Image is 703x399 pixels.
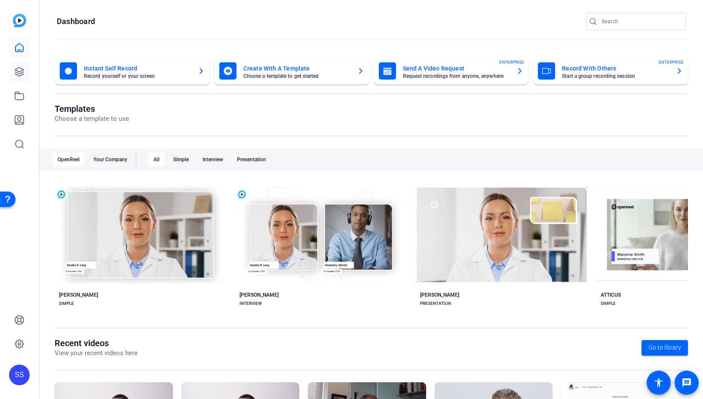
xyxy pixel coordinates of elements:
a: Go to library [642,340,688,356]
mat-card-subtitle: Choose a template to get started [243,74,350,79]
span: ENTERPRISE [659,59,684,65]
input: Search [602,16,679,27]
mat-card-title: Instant Self Record [84,63,191,74]
div: [PERSON_NAME] [59,292,98,298]
p: Choose a template to use [55,114,129,124]
div: Interview [197,153,228,166]
img: blue-gradient.svg [13,14,26,27]
h1: Templates [55,104,129,114]
mat-card-subtitle: Start a group recording session [562,74,669,79]
button: Send A Video RequestRequest recordings from anyone, anywhereENTERPRISE [374,57,529,85]
mat-icon: message [682,378,692,388]
span: ENTERPRISE [499,59,524,65]
button: Record With OthersStart a group recording sessionENTERPRISE [533,57,688,85]
div: INTERVIEW [239,300,262,307]
div: OpenReel [52,153,85,166]
div: Your Company [88,153,132,166]
p: View your recent videos here [55,348,138,358]
div: All [148,153,165,166]
div: [PERSON_NAME] [239,292,279,298]
mat-card-subtitle: Request recordings from anyone, anywhere [403,74,510,79]
div: SIMPLE [59,300,74,307]
h1: Recent videos [55,338,138,348]
div: SS [9,365,30,385]
div: Presentation [232,153,271,166]
div: Simple [168,153,194,166]
mat-card-title: Record With Others [562,63,669,74]
mat-icon: accessibility [654,378,664,388]
mat-card-subtitle: Record yourself or your screen [84,74,191,79]
span: Go to library [648,343,681,352]
button: Create With A TemplateChoose a template to get started [214,57,369,85]
div: [PERSON_NAME] [420,292,459,298]
mat-card-title: Send A Video Request [403,63,510,74]
h1: Dashboard [57,16,95,27]
div: ATTICUS [601,292,621,298]
button: Instant Self RecordRecord yourself or your screen [55,57,210,85]
div: SIMPLE [601,300,616,307]
mat-card-title: Create With A Template [243,63,350,74]
div: PRESENTATION [420,300,451,307]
